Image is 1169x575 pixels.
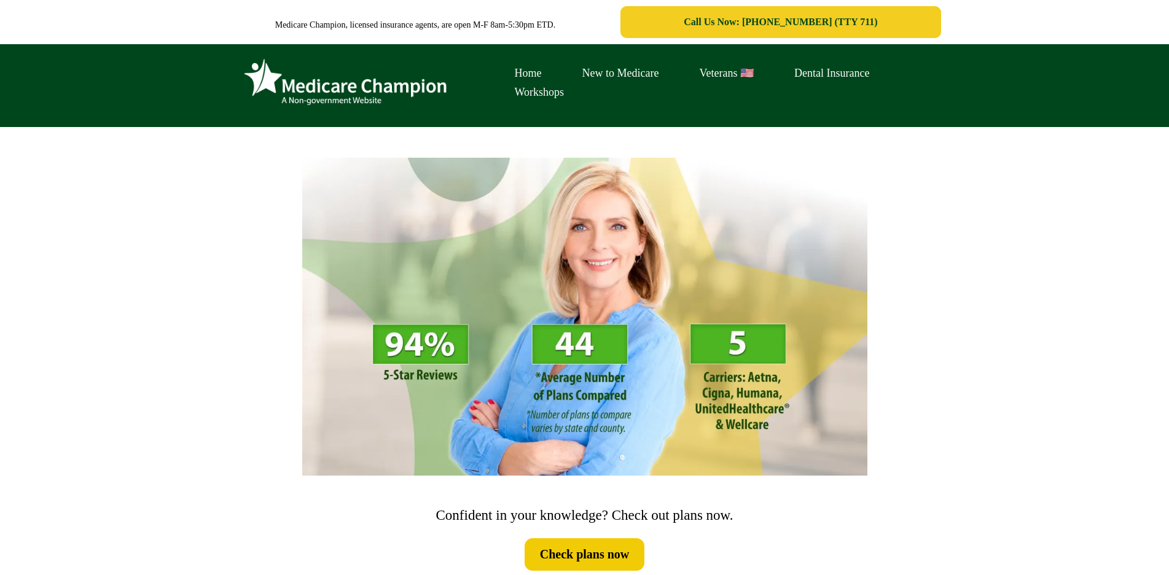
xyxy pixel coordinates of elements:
[562,64,679,83] a: New to Medicare
[229,12,603,38] p: Medicare Champion, licensed insurance agents, are open M-F 8am-5:30pm ETD.
[620,6,940,38] a: Call Us Now: 1-833-823-1990 (TTY 711)
[495,64,562,83] a: Home
[540,547,630,561] span: Check plans now
[774,64,889,83] a: Dental Insurance
[238,53,453,112] img: Brand Logo
[296,506,874,525] h2: Confident in your knowledge? Check out plans now.
[679,64,773,83] a: Veterans 🇺🇸
[523,537,646,572] a: Check plans now
[495,83,585,102] a: Workshops
[684,17,877,28] span: Call Us Now: [PHONE_NUMBER] (TTY 711)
